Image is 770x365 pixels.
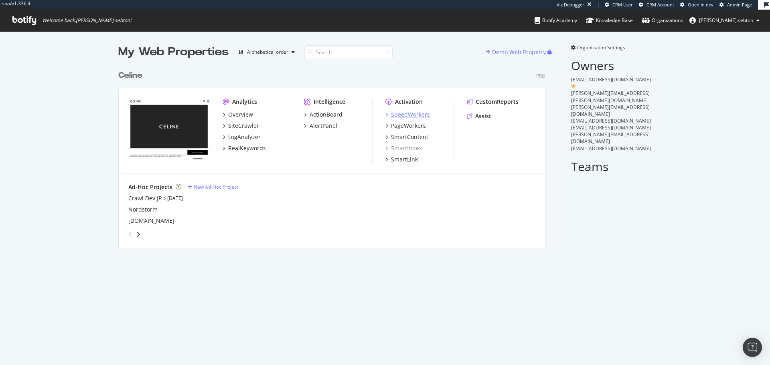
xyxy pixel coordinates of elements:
[586,16,633,24] div: Knowledge Base
[42,17,131,24] span: Welcome back, [PERSON_NAME].sebton !
[605,2,633,8] a: CRM User
[571,124,651,131] span: [EMAIL_ADDRESS][DOMAIN_NAME]
[492,48,546,56] div: Demo Web Property
[467,98,519,106] a: CustomReports
[223,133,261,141] a: LogAnalyzer
[571,117,651,124] span: [EMAIL_ADDRESS][DOMAIN_NAME]
[128,98,210,163] img: celine.com
[642,10,683,31] a: Organizations
[228,111,253,119] div: Overview
[228,133,261,141] div: LogAnalyzer
[557,2,586,8] div: Viz Debugger:
[385,122,426,130] a: PageWorkers
[118,44,229,60] div: My Web Properties
[586,10,633,31] a: Knowledge Base
[639,2,674,8] a: CRM Account
[310,111,342,119] div: ActionBoard
[385,133,428,141] a: SmartContent
[391,155,418,163] div: SmartLink
[228,122,259,130] div: SiteCrawler
[571,131,650,145] span: [PERSON_NAME][EMAIL_ADDRESS][DOMAIN_NAME]
[536,73,545,79] div: Pro
[304,111,342,119] a: ActionBoard
[683,14,766,27] button: [PERSON_NAME].sebton
[476,98,519,106] div: CustomReports
[314,98,345,106] div: Intelligence
[304,122,337,130] a: AlertPanel
[118,60,552,248] div: grid
[304,45,393,59] input: Search
[223,111,253,119] a: Overview
[571,76,651,83] span: [EMAIL_ADDRESS][DOMAIN_NAME]
[571,160,652,173] h2: Teams
[646,2,674,8] span: CRM Account
[223,144,266,152] a: RealKeywords
[571,104,650,117] span: [PERSON_NAME][EMAIL_ADDRESS][DOMAIN_NAME]
[391,122,426,130] div: PageWorkers
[535,16,577,24] div: Botify Academy
[228,144,266,152] div: RealKeywords
[188,184,238,190] a: New Ad-Hoc Project
[395,98,423,106] div: Activation
[486,46,547,58] button: Demo Web Property
[699,17,753,24] span: anne.sebton
[136,230,141,238] div: angle-right
[642,16,683,24] div: Organizations
[571,90,650,103] span: [PERSON_NAME][EMAIL_ADDRESS][PERSON_NAME][DOMAIN_NAME]
[223,122,259,130] a: SiteCrawler
[385,111,430,119] a: SpeedWorkers
[128,206,158,214] a: Nordstorm
[118,70,146,81] a: Celine
[167,195,183,202] a: [DATE]
[391,133,428,141] div: SmartContent
[612,2,633,8] span: CRM User
[535,10,577,31] a: Botify Academy
[247,50,288,54] div: Alphabetical order
[571,59,652,72] h2: Owners
[128,217,174,225] a: [DOMAIN_NAME]
[385,155,418,163] a: SmartLink
[391,111,430,119] div: SpeedWorkers
[235,46,298,58] button: Alphabetical order
[310,122,337,130] div: AlertPanel
[571,145,651,152] span: [EMAIL_ADDRESS][DOMAIN_NAME]
[577,44,625,51] span: Organization Settings
[128,194,162,202] a: Crawl Dev JP
[743,338,762,357] div: Open Intercom Messenger
[486,48,547,55] a: Demo Web Property
[125,228,136,241] div: angle-left
[688,2,713,8] span: Open in dev
[385,144,422,152] a: SmartIndex
[475,112,491,120] div: Assist
[128,183,172,191] div: Ad-Hoc Projects
[194,184,238,190] div: New Ad-Hoc Project
[727,2,752,8] span: Admin Page
[118,70,142,81] div: Celine
[232,98,257,106] div: Analytics
[680,2,713,8] a: Open in dev
[467,112,491,120] a: Assist
[719,2,752,8] a: Admin Page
